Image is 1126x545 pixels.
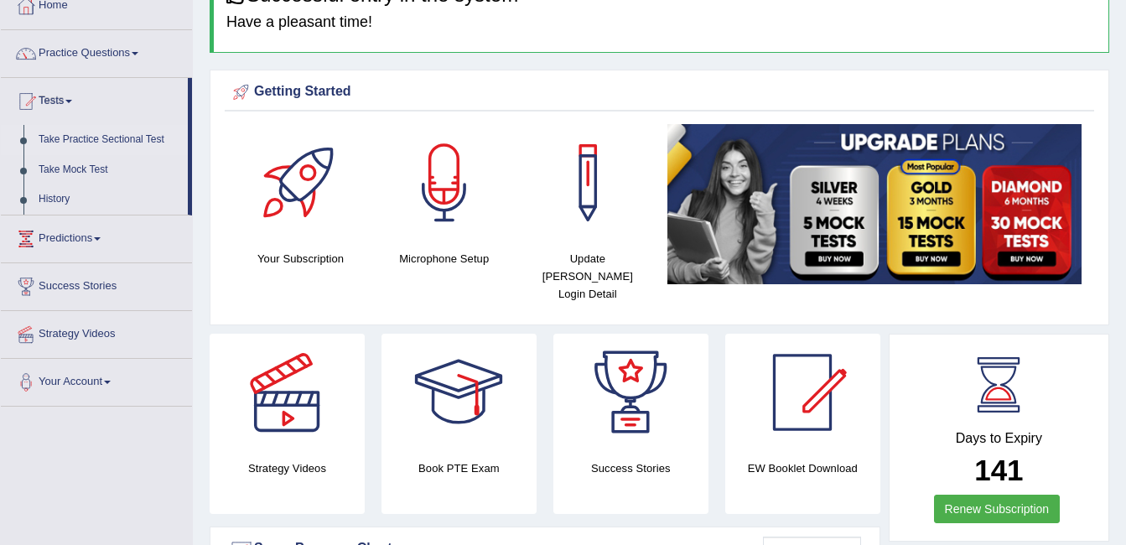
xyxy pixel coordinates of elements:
[934,495,1061,523] a: Renew Subscription
[226,14,1096,31] h4: Have a pleasant time!
[553,459,708,477] h4: Success Stories
[974,454,1023,486] b: 141
[381,459,537,477] h4: Book PTE Exam
[1,78,188,120] a: Tests
[229,80,1090,105] div: Getting Started
[725,459,880,477] h4: EW Booklet Download
[210,459,365,477] h4: Strategy Videos
[667,124,1082,284] img: small5.jpg
[381,250,507,267] h4: Microphone Setup
[1,30,192,72] a: Practice Questions
[1,215,192,257] a: Predictions
[524,250,651,303] h4: Update [PERSON_NAME] Login Detail
[1,359,192,401] a: Your Account
[1,311,192,353] a: Strategy Videos
[237,250,364,267] h4: Your Subscription
[1,263,192,305] a: Success Stories
[908,431,1090,446] h4: Days to Expiry
[31,125,188,155] a: Take Practice Sectional Test
[31,155,188,185] a: Take Mock Test
[31,184,188,215] a: History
